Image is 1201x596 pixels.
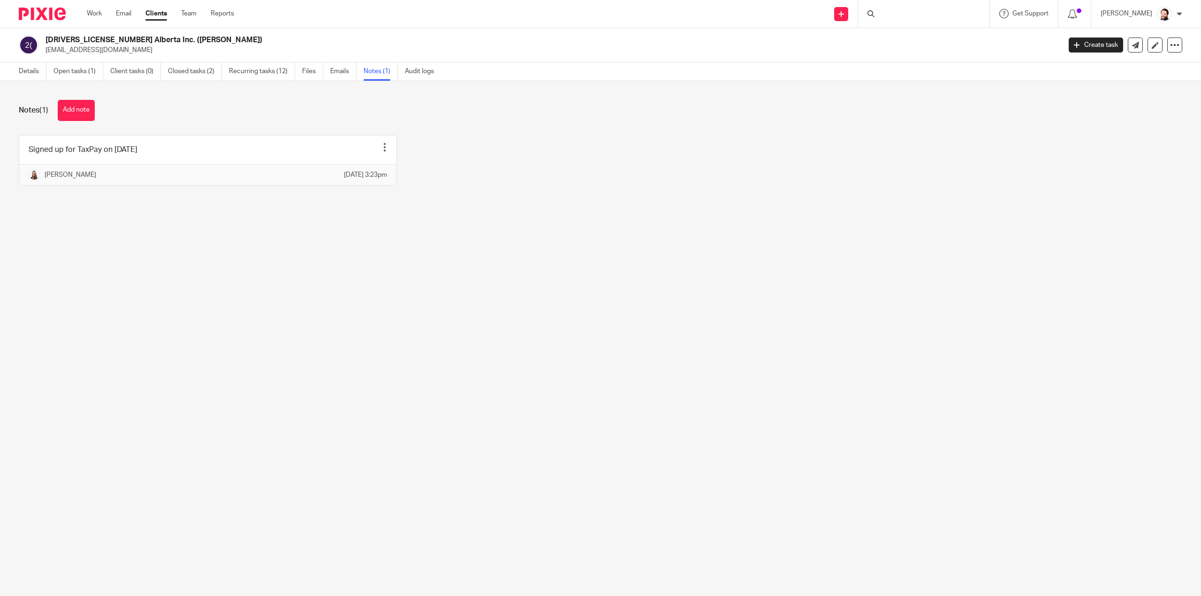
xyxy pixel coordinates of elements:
a: Edit client [1148,38,1163,53]
a: Details [19,62,46,81]
p: [PERSON_NAME] [45,170,96,180]
a: Recurring tasks (12) [229,62,295,81]
a: Closed tasks (2) [168,62,222,81]
img: svg%3E [19,35,38,55]
h2: [DRIVERS_LICENSE_NUMBER] Alberta Inc. ([PERSON_NAME]) [46,35,853,45]
a: Audit logs [405,62,441,81]
a: Reports [211,9,234,18]
a: Open tasks (1) [53,62,103,81]
a: Send new email [1128,38,1143,53]
a: Notes (1) [364,62,398,81]
a: Clients [145,9,167,18]
a: Email [116,9,131,18]
button: Add note [58,100,95,121]
p: [PERSON_NAME] [1101,9,1152,18]
a: Team [181,9,197,18]
a: Work [87,9,102,18]
p: [EMAIL_ADDRESS][DOMAIN_NAME] [46,45,1055,55]
p: [DATE] 3:23pm [344,170,387,180]
span: Get Support [1012,10,1049,17]
a: Emails [330,62,357,81]
span: (1) [39,106,48,114]
h1: Notes [19,106,48,115]
img: Pixie [19,8,66,20]
img: Jayde%20Headshot.jpg [1157,7,1172,22]
a: Create task [1069,38,1123,53]
a: Files [302,62,323,81]
a: Client tasks (0) [110,62,161,81]
img: Larissa-headshot-cropped.jpg [29,169,40,181]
